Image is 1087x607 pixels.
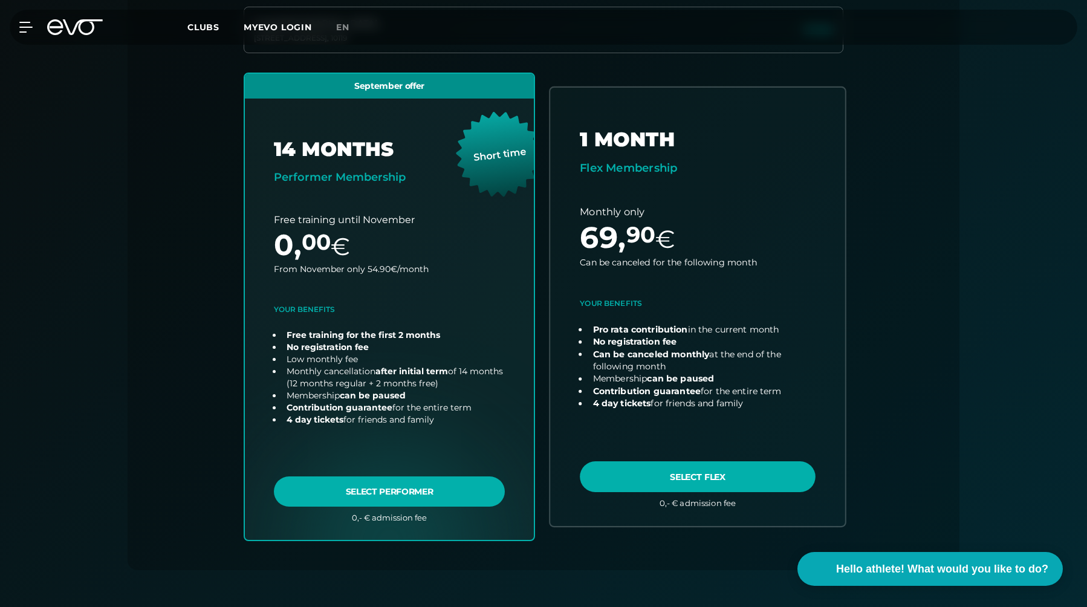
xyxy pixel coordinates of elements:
[797,552,1063,586] button: Hello athlete! What would you like to do?
[245,74,534,540] a: choose plan
[187,22,219,33] font: Clubs
[244,22,312,33] a: MYEVO LOGIN
[336,22,349,33] font: en
[187,21,244,33] a: Clubs
[550,88,845,526] a: choose plan
[836,563,1048,575] font: Hello athlete! What would you like to do?
[336,21,364,34] a: en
